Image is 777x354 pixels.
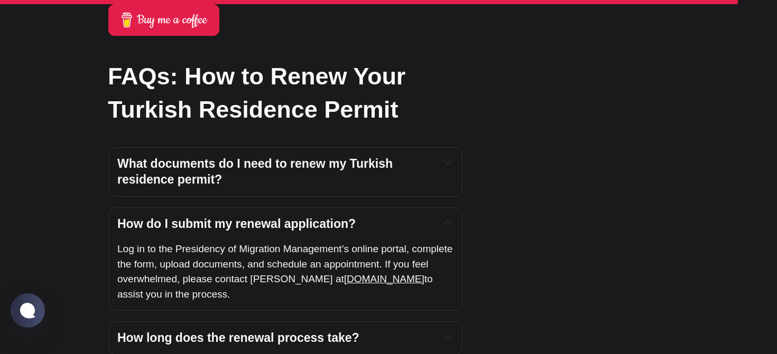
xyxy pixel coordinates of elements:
[117,273,436,300] span: to assist you in the process.
[442,330,454,343] button: Expand toggle to read content
[117,243,456,284] span: Log in to the Presidency of Migration Management’s online portal, complete the form, upload docum...
[117,217,356,231] span: How do I submit my renewal application?
[344,273,424,284] a: [DOMAIN_NAME]
[117,157,396,186] span: What documents do I need to renew my Turkish residence permit?
[442,156,454,169] button: Expand toggle to read content
[442,216,454,229] button: Expand toggle to read content
[117,331,359,345] span: How long does the renewal process take?
[108,4,219,36] a: Buy me a coffee
[108,63,405,123] strong: FAQs: How to Renew Your Turkish Residence Permit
